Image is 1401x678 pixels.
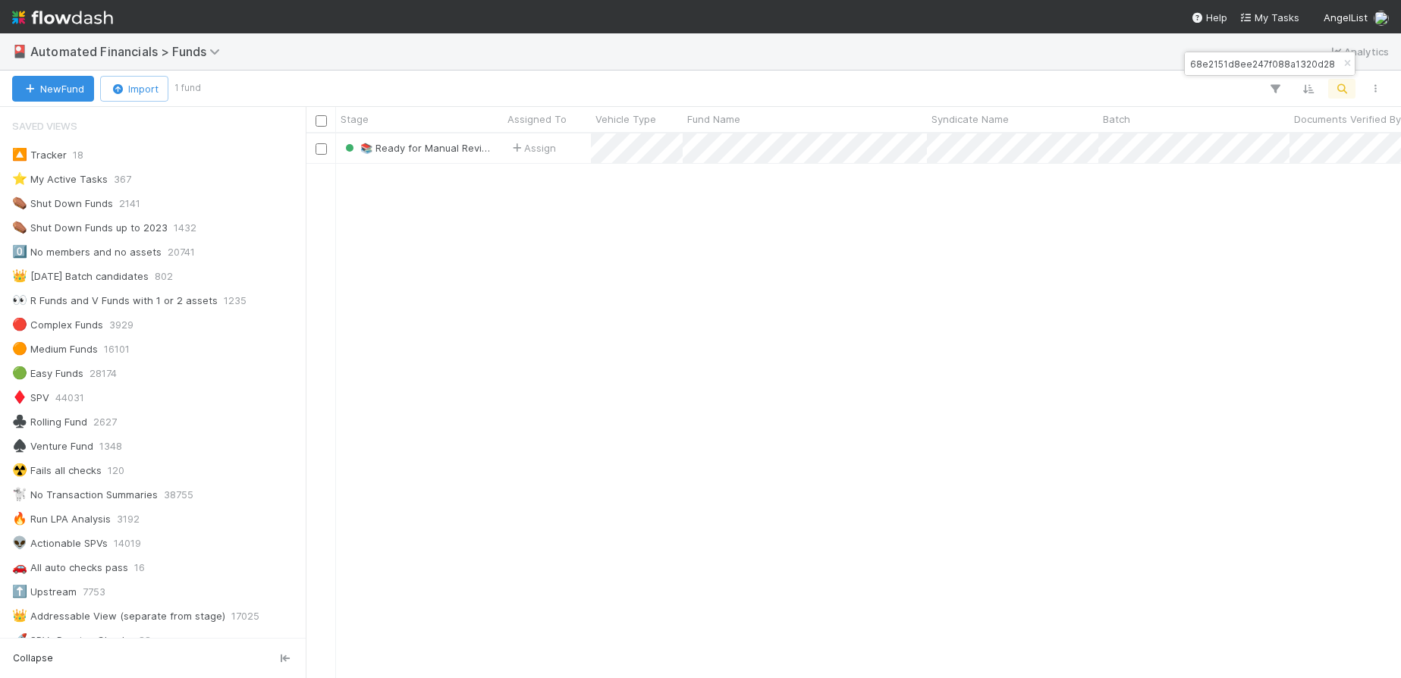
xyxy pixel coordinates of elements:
div: No Transaction Summaries [12,485,158,504]
div: Complex Funds [12,315,103,334]
img: avatar_5ff1a016-d0ce-496a-bfbe-ad3802c4d8a0.png [1374,11,1389,26]
span: 20741 [168,243,195,262]
span: 1348 [99,437,122,456]
span: Assign [509,140,556,155]
span: 🟢 [12,366,27,379]
span: Documents Verified By [1294,111,1401,127]
span: 2627 [93,413,117,432]
div: Upstream [12,582,77,601]
div: R Funds and V Funds with 1 or 2 assets [12,291,218,310]
span: ⭐ [12,172,27,185]
span: ♦️ [12,391,27,403]
span: 🚀 [12,633,27,646]
div: Shut Down Funds [12,194,113,213]
div: Actionable SPVs [12,534,108,553]
div: Fails all checks [12,461,102,480]
span: Automated Financials > Funds [30,44,228,59]
div: SPVs Passing Checks [12,631,133,650]
button: Import [100,76,168,102]
button: NewFund [12,76,94,102]
span: 18 [73,146,83,165]
div: Venture Fund [12,437,93,456]
span: 👑 [12,609,27,622]
span: AngelList [1324,11,1368,24]
div: Tracker [12,146,67,165]
span: 44031 [55,388,84,407]
span: 1432 [174,218,196,237]
div: Easy Funds [12,364,83,383]
span: 16 [134,558,145,577]
div: My Active Tasks [12,170,108,189]
div: Medium Funds [12,340,98,359]
div: Run LPA Analysis [12,510,111,529]
span: 14019 [114,534,141,553]
span: 802 [155,267,173,286]
span: ♠️ [12,439,27,452]
span: 120 [108,461,124,480]
span: Collapse [13,651,53,665]
span: 👽 [12,536,27,549]
span: 📚 Ready for Manual Review (SPVs) [360,142,529,154]
span: 38755 [164,485,193,504]
a: Analytics [1329,42,1389,61]
small: 1 fund [174,81,201,95]
span: 1235 [224,291,247,310]
span: 🔼 [12,148,27,161]
span: 🚗 [12,560,27,573]
span: ⚰️ [12,221,27,234]
span: 7753 [83,582,105,601]
input: Toggle Row Selected [316,143,327,155]
input: Search... [1187,55,1339,73]
span: 17025 [231,607,259,626]
span: 👀 [12,293,27,306]
span: Batch [1103,111,1130,127]
span: 🎴 [12,45,27,58]
span: 2141 [119,194,140,213]
span: 🔴 [12,318,27,331]
span: Fund Name [687,111,740,127]
span: 88 [139,631,151,650]
div: [DATE] Batch candidates [12,267,149,286]
span: 🔥 [12,512,27,525]
span: 367 [114,170,131,189]
span: 🐩 [12,488,27,501]
span: 3929 [109,315,134,334]
span: 16101 [104,340,130,359]
div: Rolling Fund [12,413,87,432]
div: Shut Down Funds up to 2023 [12,218,168,237]
span: 28174 [90,364,117,383]
div: Addressable View (separate from stage) [12,607,225,626]
span: Syndicate Name [931,111,1009,127]
div: SPV [12,388,49,407]
span: 3192 [117,510,140,529]
span: ⬆️ [12,585,27,598]
div: Help [1191,10,1227,25]
img: logo-inverted-e16ddd16eac7371096b0.svg [12,5,113,30]
span: 👑 [12,269,27,282]
span: Assigned To [507,111,567,127]
input: Toggle All Rows Selected [316,115,327,127]
span: 🟠 [12,342,27,355]
span: ♣️ [12,415,27,428]
span: Stage [341,111,369,127]
div: All auto checks pass [12,558,128,577]
span: Vehicle Type [595,111,656,127]
span: ⚰️ [12,196,27,209]
span: My Tasks [1239,11,1299,24]
span: Saved Views [12,111,77,141]
div: No members and no assets [12,243,162,262]
span: 0️⃣ [12,245,27,258]
span: ☢️ [12,463,27,476]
